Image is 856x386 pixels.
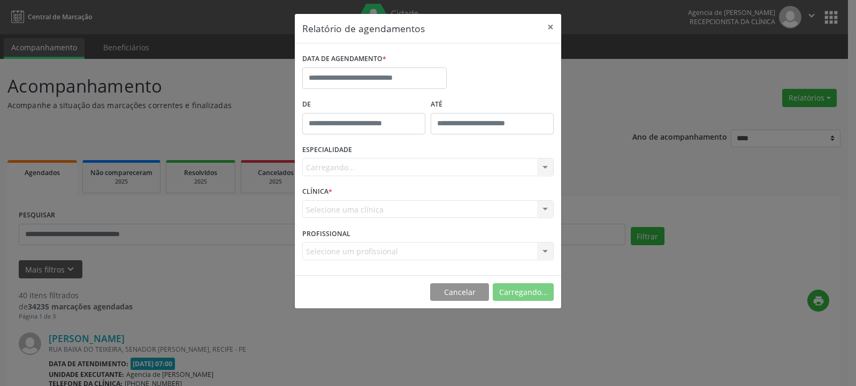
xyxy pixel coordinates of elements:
[302,21,425,35] h5: Relatório de agendamentos
[302,51,386,67] label: DATA DE AGENDAMENTO
[302,184,332,200] label: CLÍNICA
[431,96,554,113] label: ATÉ
[302,142,352,158] label: ESPECIALIDADE
[302,96,425,113] label: De
[430,283,489,301] button: Cancelar
[493,283,554,301] button: Carregando...
[540,14,561,40] button: Close
[302,225,350,242] label: PROFISSIONAL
